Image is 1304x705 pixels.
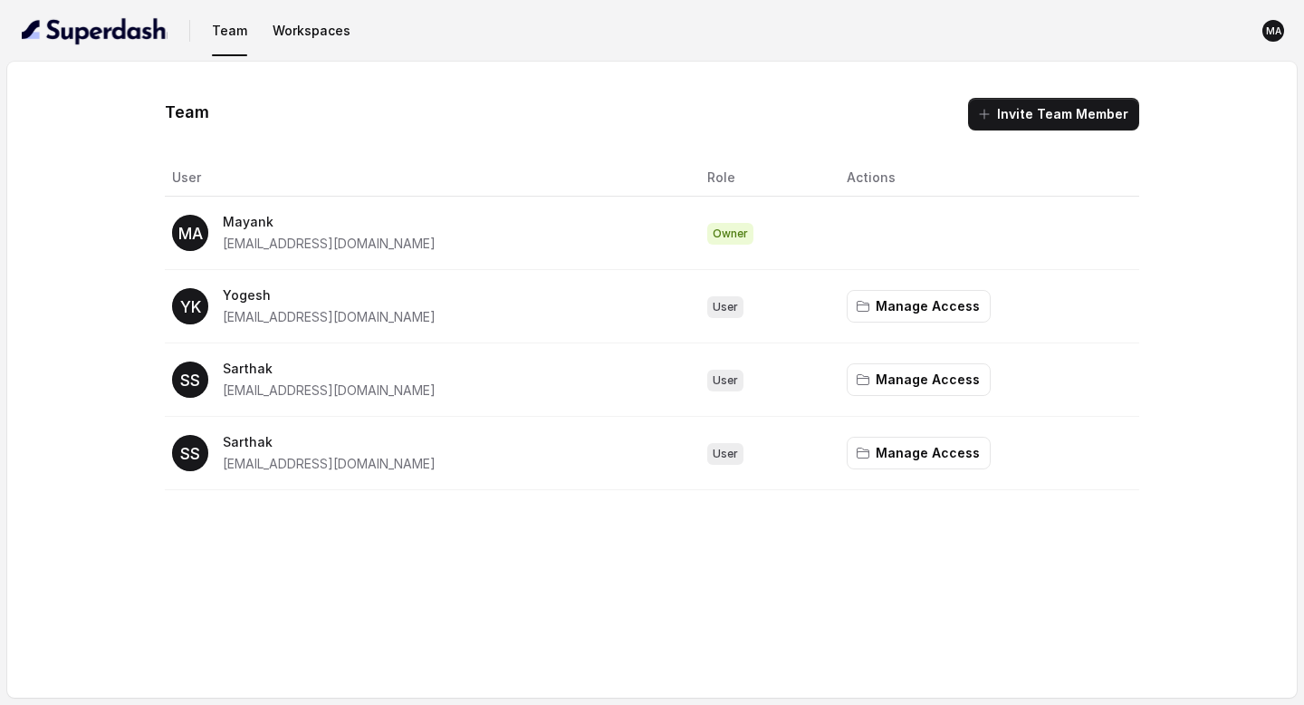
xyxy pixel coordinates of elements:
p: Mayank [223,211,436,233]
img: light.svg [22,16,168,45]
th: Actions [832,159,1139,197]
button: Team [205,14,254,47]
button: Manage Access [847,290,991,323]
span: User [707,296,743,318]
p: Yogesh [223,285,436,306]
button: Manage Access [847,437,991,469]
text: MA [178,224,203,243]
button: Workspaces [265,14,358,47]
span: Owner [707,223,753,245]
span: [EMAIL_ADDRESS][DOMAIN_NAME] [223,456,436,471]
th: Role [693,159,832,197]
text: SS [180,444,200,463]
span: User [707,443,743,465]
th: User [165,159,693,197]
span: User [707,370,743,391]
span: [EMAIL_ADDRESS][DOMAIN_NAME] [223,382,436,398]
p: Sarthak [223,358,436,380]
h1: Team [165,98,209,127]
span: [EMAIL_ADDRESS][DOMAIN_NAME] [223,236,436,251]
p: Sarthak [223,431,436,453]
text: MA [1266,25,1282,37]
text: SS [180,371,200,390]
button: Invite Team Member [968,98,1139,130]
span: [EMAIL_ADDRESS][DOMAIN_NAME] [223,309,436,324]
text: YK [180,297,201,316]
button: Manage Access [847,363,991,396]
